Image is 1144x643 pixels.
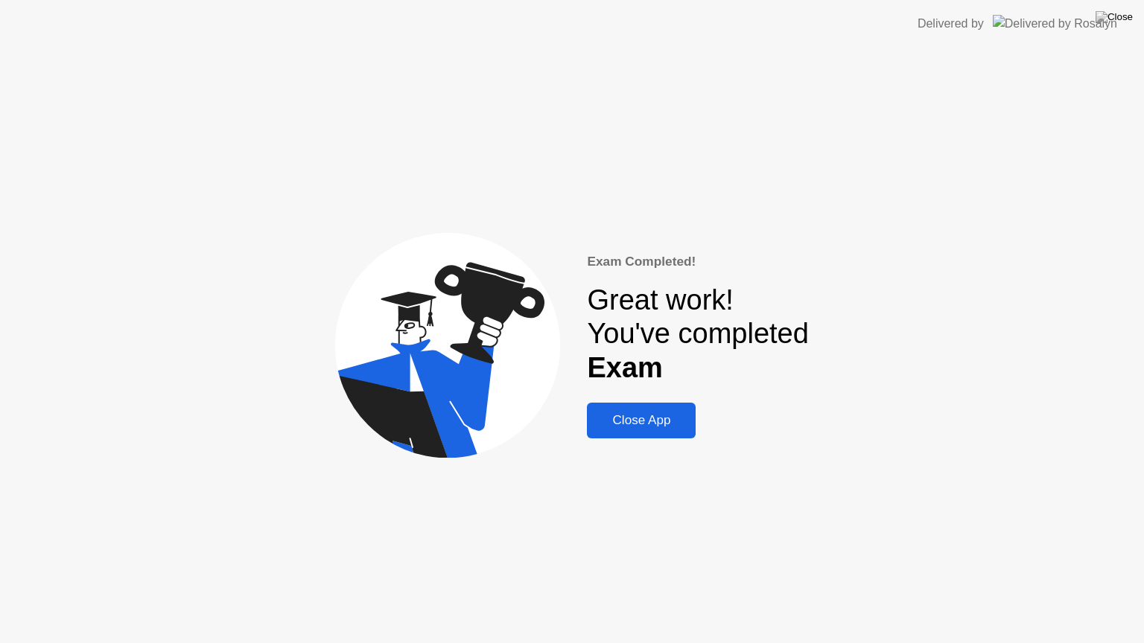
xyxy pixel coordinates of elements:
[993,15,1117,32] img: Delivered by Rosalyn
[1096,11,1133,23] img: Close
[591,413,691,428] div: Close App
[587,252,808,272] div: Exam Completed!
[918,15,984,33] div: Delivered by
[587,403,696,438] button: Close App
[587,352,662,383] b: Exam
[587,284,808,386] div: Great work! You've completed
